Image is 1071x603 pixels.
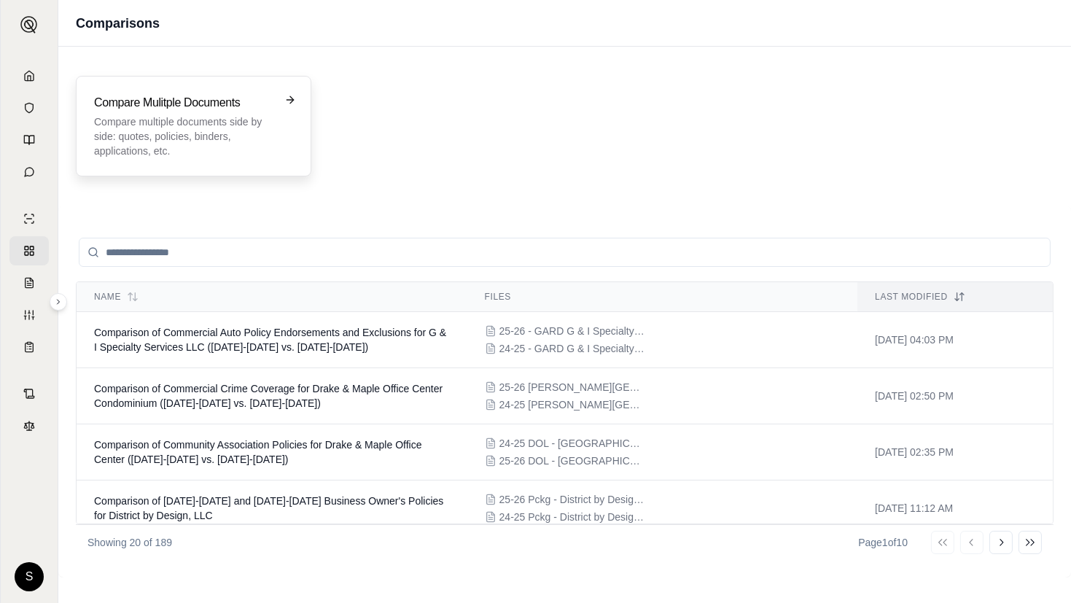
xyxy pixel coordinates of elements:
div: Page 1 of 10 [858,535,908,550]
span: Comparison of Commercial Auto Policy Endorsements and Exclusions for G & I Specialty Services LLC... [94,327,446,353]
a: Claim Coverage [9,268,49,297]
td: [DATE] 04:03 PM [857,312,1053,368]
a: Single Policy [9,204,49,233]
a: Legal Search Engine [9,411,49,440]
div: S [15,562,44,591]
h3: Compare Mulitple Documents [94,94,273,112]
button: Expand sidebar [15,10,44,39]
span: Comparison of Community Association Policies for Drake & Maple Office Center (2024-2025 vs. 2025-... [94,439,421,465]
span: 24-25 - GARD G & I Specialty Services LLC.pdf [499,341,645,356]
a: Prompt Library [9,125,49,155]
a: Custom Report [9,300,49,330]
span: 24-25 Crim - Drake & Maple Office Center.pdf [499,397,645,412]
th: Files [467,282,858,312]
a: Coverage Table [9,332,49,362]
h1: Comparisons [76,13,160,34]
div: Last modified [875,291,1035,303]
span: Comparison of Commercial Crime Coverage for Drake & Maple Office Center Condominium (2024-2025 vs... [94,383,443,409]
a: Contract Analysis [9,379,49,408]
a: Policy Comparisons [9,236,49,265]
p: Compare multiple documents side by side: quotes, policies, binders, applications, etc. [94,114,273,158]
div: Name [94,291,450,303]
td: [DATE] 02:35 PM [857,424,1053,481]
p: Showing 20 of 189 [87,535,172,550]
span: 25-26 DOL - Drake & Maple Office Center.pdf [499,454,645,468]
span: 25-26 Crim - Drake & Maple Office Center.pdf [499,380,645,394]
span: 25-26 - GARD G & I Specialty Services LLC.pdf [499,324,645,338]
td: [DATE] 02:50 PM [857,368,1053,424]
button: Expand sidebar [50,293,67,311]
a: Chat [9,157,49,187]
a: Home [9,61,49,90]
span: 24-25 Pckg - District by Design.pdf [499,510,645,524]
img: Expand sidebar [20,16,38,34]
span: Comparison of 2024-2025 and 2025-2026 Business Owner's Policies for District by Design, LLC [94,495,443,521]
span: 25-26 Pckg - District by Design.pdf [499,492,645,507]
span: 24-25 DOL - Drake & Maple Office Center.pdf [499,436,645,451]
a: Documents Vault [9,93,49,122]
td: [DATE] 11:12 AM [857,481,1053,537]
